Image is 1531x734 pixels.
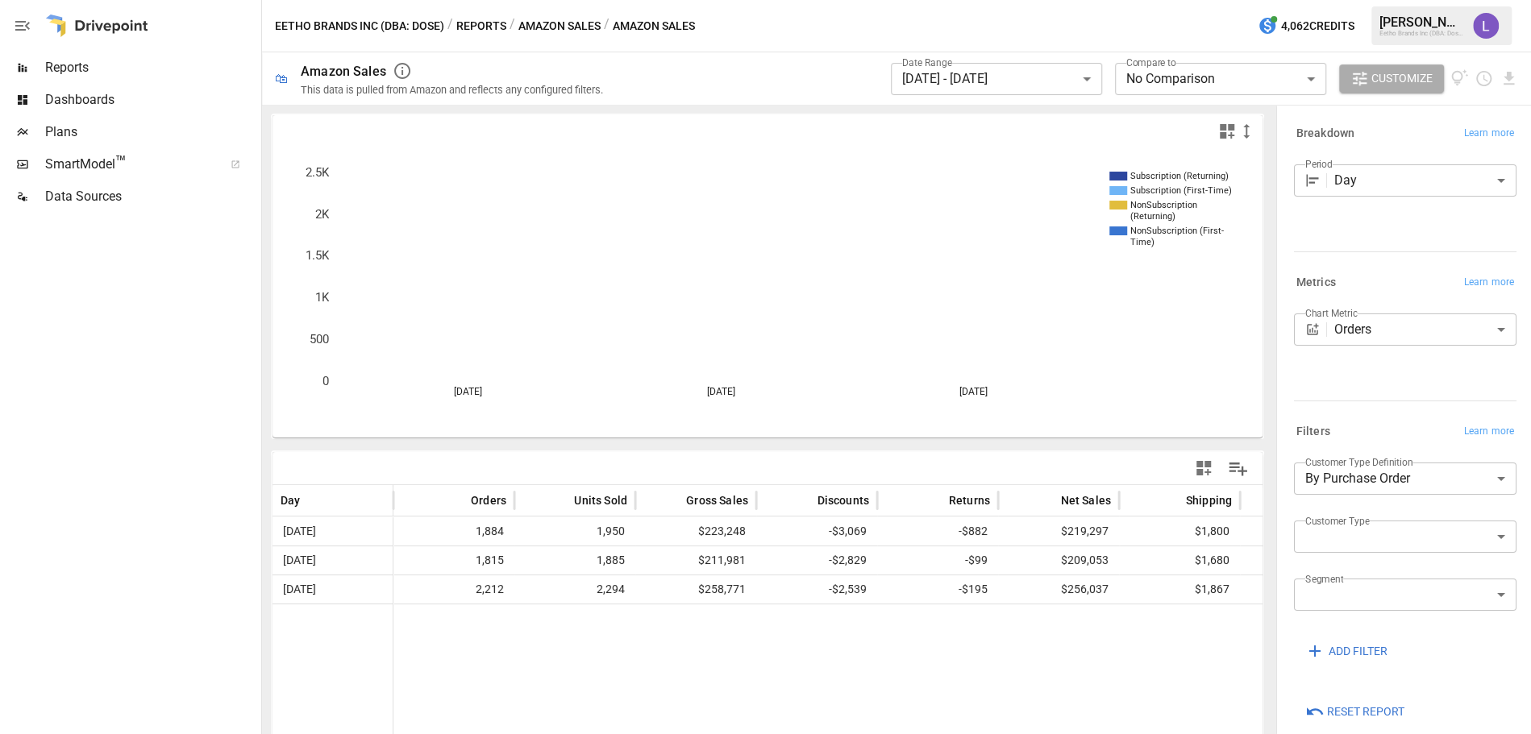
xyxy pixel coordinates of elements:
[471,492,506,508] span: Orders
[322,374,329,388] text: 0
[45,90,258,110] span: Dashboards
[1281,16,1354,36] span: 4,062 Credits
[1296,274,1336,292] h6: Metrics
[301,84,603,96] div: This data is pulled from Amazon and reflects any configured filters.
[1473,13,1499,39] img: Lindsay North
[1248,546,1353,574] span: $0
[1130,200,1197,210] text: NonSubscription
[1329,641,1387,661] span: ADD FILTER
[281,492,301,508] span: Day
[302,489,325,512] button: Sort
[1294,698,1416,727] button: Reset Report
[1115,63,1326,95] div: No Comparison
[707,386,735,397] text: [DATE]
[45,187,258,206] span: Data Sources
[401,517,506,545] span: 1,884
[306,248,330,263] text: 1.5K
[1305,572,1343,586] label: Segment
[315,290,330,305] text: 1K
[1296,423,1330,441] h6: Filters
[764,575,869,603] span: -$2,539
[1305,514,1370,528] label: Customer Type
[281,546,385,574] span: [DATE]
[115,152,127,172] span: ™
[1251,11,1361,41] button: 4,062Credits
[315,207,330,222] text: 2K
[1006,517,1111,545] span: $219,297
[885,575,990,603] span: -$195
[1294,637,1399,666] button: ADD FILTER
[1334,164,1516,197] div: Day
[1294,462,1516,495] div: By Purchase Order
[1130,185,1232,196] text: Subscription (First-Time)
[1500,69,1518,88] button: Download report
[301,64,386,79] div: Amazon Sales
[817,492,869,508] span: Discounts
[1450,64,1469,93] button: View documentation
[275,16,444,36] button: Eetho Brands Inc (DBA: Dose)
[45,122,258,142] span: Plans
[401,546,506,574] span: 1,815
[1464,275,1514,291] span: Learn more
[1036,489,1059,512] button: Sort
[1463,3,1508,48] button: Lindsay North
[1248,575,1353,603] span: $791
[1464,126,1514,142] span: Learn more
[1305,306,1358,320] label: Chart Metric
[1248,517,1353,545] span: $8
[1130,171,1229,181] text: Subscription (Returning)
[45,155,213,174] span: SmartModel
[1127,575,1232,603] span: $1,867
[885,546,990,574] span: -$99
[1130,226,1224,236] text: NonSubscription (First-
[1126,56,1176,69] label: Compare to
[1327,702,1404,722] span: Reset Report
[1006,575,1111,603] span: $256,037
[686,492,748,508] span: Gross Sales
[401,575,506,603] span: 2,212
[273,147,1246,437] svg: A chart.
[518,16,601,36] button: Amazon Sales
[281,575,385,603] span: [DATE]
[793,489,815,512] button: Sort
[1379,15,1463,30] div: [PERSON_NAME]
[454,386,482,397] text: [DATE]
[891,63,1102,95] div: [DATE] - [DATE]
[522,517,627,545] span: 1,950
[510,16,515,36] div: /
[1305,455,1413,469] label: Customer Type Definition
[310,332,329,346] text: 500
[949,492,990,508] span: Returns
[1305,157,1333,171] label: Period
[643,517,748,545] span: $223,248
[306,165,330,180] text: 2.5K
[764,546,869,574] span: -$2,829
[1296,125,1354,143] h6: Breakdown
[1379,30,1463,37] div: Eetho Brands Inc (DBA: Dose)
[885,517,990,545] span: -$882
[1130,237,1154,247] text: Time)
[764,517,869,545] span: -$3,069
[550,489,572,512] button: Sort
[1127,546,1232,574] span: $1,680
[1060,492,1111,508] span: Net Sales
[643,546,748,574] span: $211,981
[281,517,385,545] span: [DATE]
[1006,546,1111,574] span: $209,053
[662,489,684,512] button: Sort
[1371,68,1433,89] span: Customize
[959,386,988,397] text: [DATE]
[1186,492,1232,508] span: Shipping
[447,16,453,36] div: /
[447,489,469,512] button: Sort
[902,56,952,69] label: Date Range
[522,575,627,603] span: 2,294
[1475,69,1493,88] button: Schedule report
[925,489,947,512] button: Sort
[1127,517,1232,545] span: $1,800
[1130,211,1175,222] text: (Returning)
[45,58,258,77] span: Reports
[1220,450,1256,487] button: Manage Columns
